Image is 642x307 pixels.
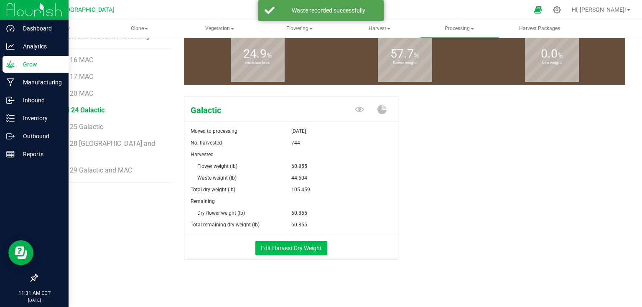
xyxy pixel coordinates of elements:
[552,6,562,14] div: Manage settings
[340,20,419,38] a: Harvest
[291,137,300,149] span: 744
[420,20,499,37] span: Processing
[48,89,93,97] span: 25-Bed 20 MAC
[181,20,259,37] span: Vegetation
[291,125,306,137] span: [DATE]
[279,6,377,15] div: Waste recorded successfully
[15,95,65,105] p: Inbound
[15,149,65,159] p: Reports
[191,198,215,204] span: Remaining
[197,210,245,216] span: Dry flower weight (lb)
[6,114,15,122] inline-svg: Inventory
[48,73,93,81] span: 25-Bed 17 MAC
[6,150,15,158] inline-svg: Reports
[48,166,132,174] span: 25-Bed 29 Galactic and MAC
[6,42,15,51] inline-svg: Analytics
[529,2,548,18] span: Open Ecommerce Menu
[337,25,472,85] group-info-box: Flower weight %
[191,152,214,157] span: Harvested
[420,20,499,38] a: Processing
[100,20,178,37] span: Clone
[48,123,103,131] span: 25-Bed 25 Galactic
[190,25,325,85] group-info-box: Moisture loss %
[500,20,579,38] a: Harvest Packages
[15,59,65,69] p: Grow
[260,20,339,38] a: Flowering
[508,25,571,32] span: Harvest Packages
[291,219,307,231] span: 60.855
[260,20,339,37] span: Flowering
[6,24,15,33] inline-svg: Dashboard
[191,140,222,146] span: No. harvested
[6,132,15,140] inline-svg: Outbound
[191,128,237,134] span: Moved to processing
[180,20,259,38] a: Vegetation
[48,56,93,64] span: 25-Bed 16 MAC
[191,222,260,228] span: Total remaining dry weight (lb)
[291,207,307,219] span: 60.855
[184,104,326,117] span: Galactic
[4,297,65,303] p: [DATE]
[484,25,619,85] group-info-box: Trim weight %
[340,20,418,37] span: Harvest
[6,60,15,69] inline-svg: Grow
[15,23,65,33] p: Dashboard
[197,163,237,169] span: Flower weight (lb)
[291,172,307,184] span: 44.604
[291,160,307,172] span: 60.855
[4,289,65,297] p: 11:31 AM EDT
[48,140,155,157] span: 25-Bed 28 [GEOGRAPHIC_DATA] and ZO2
[15,113,65,123] p: Inventory
[15,77,65,87] p: Manufacturing
[191,187,235,193] span: Total dry weight (lb)
[6,78,15,86] inline-svg: Manufacturing
[100,20,179,38] a: Clone
[57,6,114,13] span: [GEOGRAPHIC_DATA]
[8,240,33,265] iframe: Resource center
[572,6,626,13] span: Hi, [PERSON_NAME]!
[15,131,65,141] p: Outbound
[255,241,327,255] button: Edit Harvest Dry Weight
[15,41,65,51] p: Analytics
[197,175,237,181] span: Waste weight (lb)
[48,106,104,114] span: 25-Bed 24 Galactic
[6,96,15,104] inline-svg: Inbound
[291,184,310,195] span: 105.459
